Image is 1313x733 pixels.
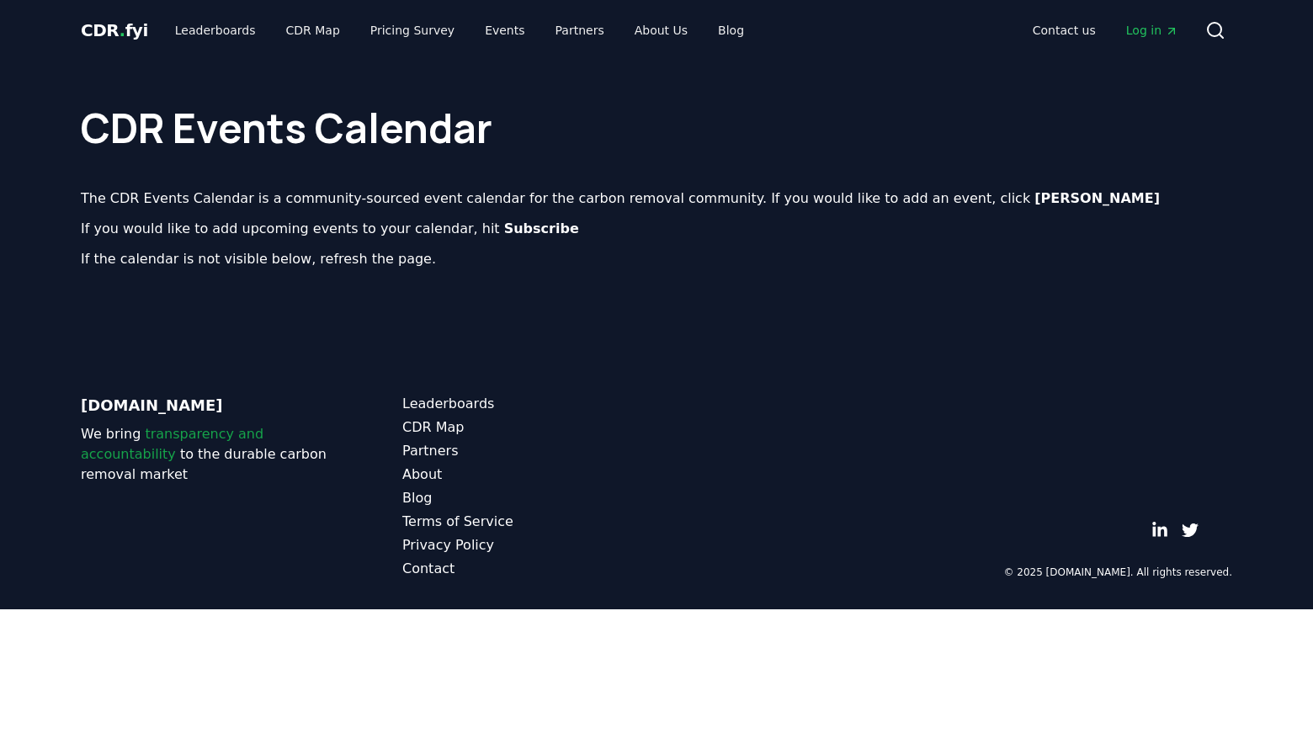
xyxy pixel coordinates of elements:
a: Log in [1113,15,1192,45]
a: CDR.fyi [81,19,148,42]
span: transparency and accountability [81,426,263,462]
b: Subscribe [504,220,579,236]
a: Events [471,15,538,45]
a: Partners [402,441,656,461]
h1: CDR Events Calendar [81,74,1232,148]
nav: Main [1019,15,1192,45]
p: [DOMAIN_NAME] [81,394,335,417]
a: Leaderboards [162,15,269,45]
a: CDR Map [402,417,656,438]
a: Blog [704,15,757,45]
a: Pricing Survey [357,15,468,45]
b: [PERSON_NAME] [1034,190,1160,206]
p: If the calendar is not visible below, refresh the page. [81,249,1232,269]
span: CDR fyi [81,20,148,40]
a: Blog [402,488,656,508]
span: . [120,20,125,40]
a: CDR Map [273,15,353,45]
a: Twitter [1182,522,1199,539]
span: Log in [1126,22,1178,39]
a: LinkedIn [1151,522,1168,539]
a: Contact us [1019,15,1109,45]
p: The CDR Events Calendar is a community-sourced event calendar for the carbon removal community. I... [81,189,1232,209]
a: Contact [402,559,656,579]
a: Terms of Service [402,512,656,532]
p: © 2025 [DOMAIN_NAME]. All rights reserved. [1003,566,1232,579]
a: Leaderboards [402,394,656,414]
a: About Us [621,15,701,45]
p: If you would like to add upcoming events to your calendar, hit [81,219,1232,239]
p: We bring to the durable carbon removal market [81,424,335,485]
a: Privacy Policy [402,535,656,555]
nav: Main [162,15,757,45]
a: Partners [542,15,618,45]
a: About [402,465,656,485]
